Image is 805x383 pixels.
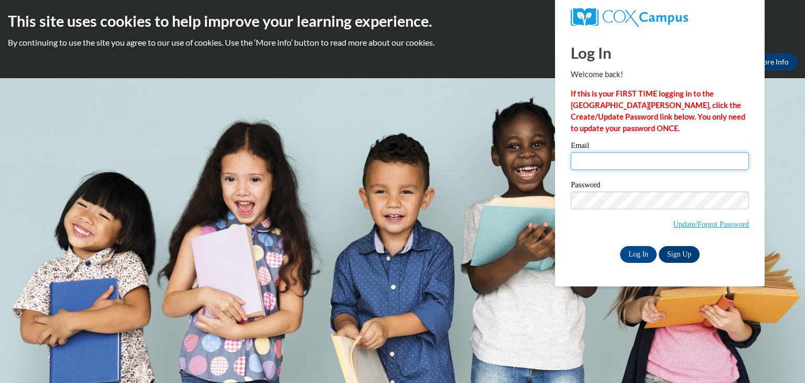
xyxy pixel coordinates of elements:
p: By continuing to use the site you agree to our use of cookies. Use the ‘More info’ button to read... [8,37,797,48]
a: More Info [748,54,797,70]
label: Password [571,181,749,191]
h1: Log In [571,42,749,63]
a: Update/Forgot Password [673,220,749,228]
a: Sign Up [659,246,700,263]
input: Log In [620,246,657,263]
strong: If this is your FIRST TIME logging in to the [GEOGRAPHIC_DATA][PERSON_NAME], click the Create/Upd... [571,89,745,133]
p: Welcome back! [571,69,749,80]
h2: This site uses cookies to help improve your learning experience. [8,10,797,31]
img: COX Campus [571,8,688,27]
a: COX Campus [571,8,749,27]
label: Email [571,142,749,152]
